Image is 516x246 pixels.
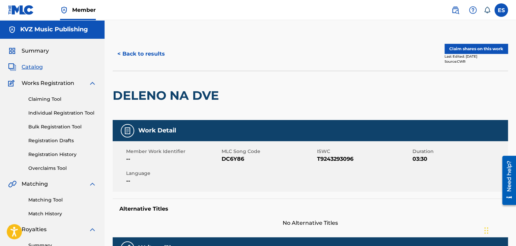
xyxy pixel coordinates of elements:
div: Source: CWR [445,59,508,64]
span: ISWC [317,148,411,155]
div: User Menu [494,3,508,17]
a: Match History [28,210,96,217]
span: Member [72,6,96,14]
h2: DELENO NA DVE [113,88,222,103]
span: Language [126,170,220,177]
div: Help [466,3,480,17]
a: SummarySummary [8,47,49,55]
a: Registration Drafts [28,137,96,144]
img: Work Detail [123,127,132,135]
span: No Alternative Titles [113,219,508,227]
span: -- [126,155,220,163]
a: Claiming Tool [28,96,96,103]
button: Claim shares on this work [445,44,508,54]
h5: KVZ Music Publishing [20,26,88,33]
img: Accounts [8,26,16,34]
iframe: Chat Widget [482,214,516,246]
img: Catalog [8,63,16,71]
div: Джаджи за чат [482,214,516,246]
button: < Back to results [113,45,170,62]
span: Catalog [22,63,43,71]
a: Bulk Registration Tool [28,123,96,130]
img: search [451,6,459,14]
div: Плъзни [484,220,488,241]
span: DC6Y86 [222,155,315,163]
a: Overclaims Tool [28,165,96,172]
span: Royalties [22,225,47,234]
img: Summary [8,47,16,55]
span: Matching [22,180,48,188]
img: Matching [8,180,17,188]
span: Member Work Identifier [126,148,220,155]
span: -- [126,177,220,185]
a: Registration History [28,151,96,158]
a: Public Search [449,3,462,17]
img: expand [88,79,96,87]
span: Duration [412,148,506,155]
span: 03:30 [412,155,506,163]
span: Summary [22,47,49,55]
span: T9243293096 [317,155,411,163]
img: help [469,6,477,14]
div: Last Edited: [DATE] [445,54,508,59]
img: Top Rightsholder [60,6,68,14]
a: Matching Tool [28,196,96,204]
img: expand [88,225,96,234]
h5: Alternative Titles [119,206,501,212]
img: Royalties [8,225,16,234]
h5: Work Detail [138,127,176,134]
a: CatalogCatalog [8,63,43,71]
a: Individual Registration Tool [28,110,96,117]
span: Works Registration [22,79,74,87]
iframe: Resource Center [497,153,516,208]
img: MLC Logo [8,5,34,15]
div: Notifications [484,7,490,13]
img: Works Registration [8,79,17,87]
img: expand [88,180,96,188]
span: MLC Song Code [222,148,315,155]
